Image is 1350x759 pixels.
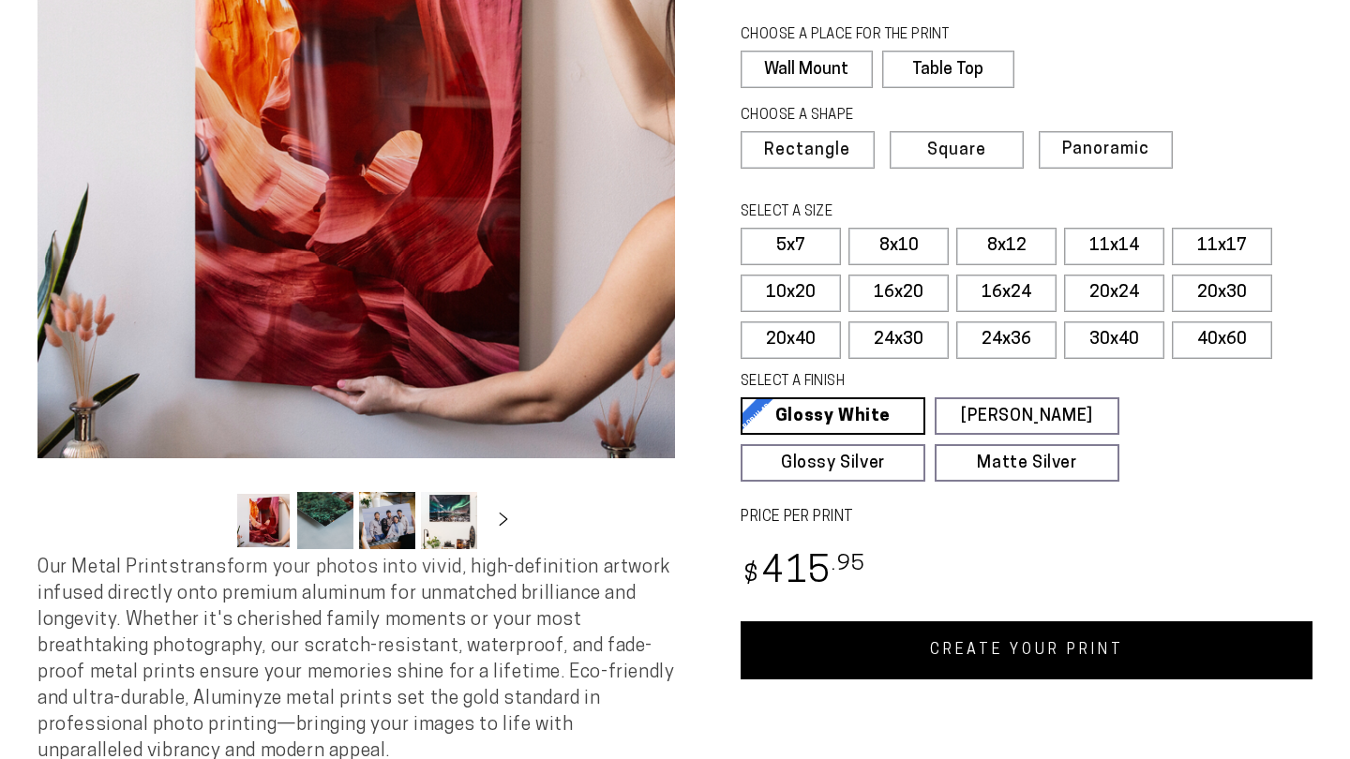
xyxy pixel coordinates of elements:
[741,397,925,435] a: Glossy White
[1064,228,1164,265] label: 11x14
[848,275,949,312] label: 16x20
[741,25,997,46] legend: CHOOSE A PLACE FOR THE PRINT
[188,500,230,542] button: Slide left
[741,228,841,265] label: 5x7
[1172,275,1272,312] label: 20x30
[741,372,1076,393] legend: SELECT A FINISH
[741,106,999,126] legend: CHOOSE A SHAPE
[235,492,292,549] button: Load image 1 in gallery view
[764,142,850,159] span: Rectangle
[956,275,1057,312] label: 16x24
[297,492,353,549] button: Load image 2 in gallery view
[741,621,1312,679] a: CREATE YOUR PRINT
[421,492,477,549] button: Load image 4 in gallery view
[1172,228,1272,265] label: 11x17
[935,397,1119,435] a: [PERSON_NAME]
[1064,275,1164,312] label: 20x24
[1064,321,1164,359] label: 30x40
[741,555,865,591] bdi: 415
[743,563,759,588] span: $
[1172,321,1272,359] label: 40x60
[741,51,873,88] label: Wall Mount
[927,142,986,159] span: Square
[956,228,1057,265] label: 8x12
[848,228,949,265] label: 8x10
[741,507,1312,528] label: PRICE PER PRINT
[359,492,415,549] button: Load image 3 in gallery view
[741,321,841,359] label: 20x40
[832,554,865,575] sup: .95
[483,500,524,542] button: Slide right
[1062,141,1149,158] span: Panoramic
[935,444,1119,482] a: Matte Silver
[741,202,1076,223] legend: SELECT A SIZE
[956,321,1057,359] label: 24x36
[882,51,1014,88] label: Table Top
[741,275,841,312] label: 10x20
[741,444,925,482] a: Glossy Silver
[848,321,949,359] label: 24x30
